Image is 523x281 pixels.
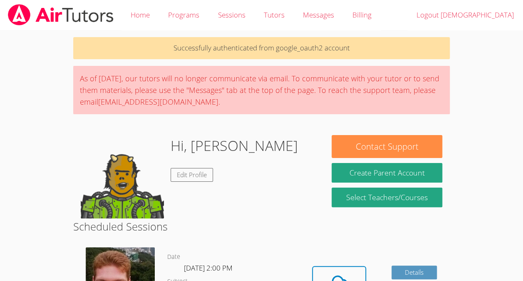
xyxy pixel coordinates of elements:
[171,168,213,182] a: Edit Profile
[303,10,334,20] span: Messages
[167,252,180,262] dt: Date
[332,188,442,207] a: Select Teachers/Courses
[184,263,233,273] span: [DATE] 2:00 PM
[332,135,442,158] button: Contact Support
[73,66,450,114] div: As of [DATE], our tutors will no longer communicate via email. To communicate with your tutor or ...
[73,37,450,59] p: Successfully authenticated from google_oauth2 account
[332,163,442,183] button: Create Parent Account
[171,135,298,156] h1: Hi, [PERSON_NAME]
[73,218,450,234] h2: Scheduled Sessions
[81,135,164,218] img: default.png
[392,266,437,279] a: Details
[7,4,114,25] img: airtutors_banner-c4298cdbf04f3fff15de1276eac7730deb9818008684d7c2e4769d2f7ddbe033.png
